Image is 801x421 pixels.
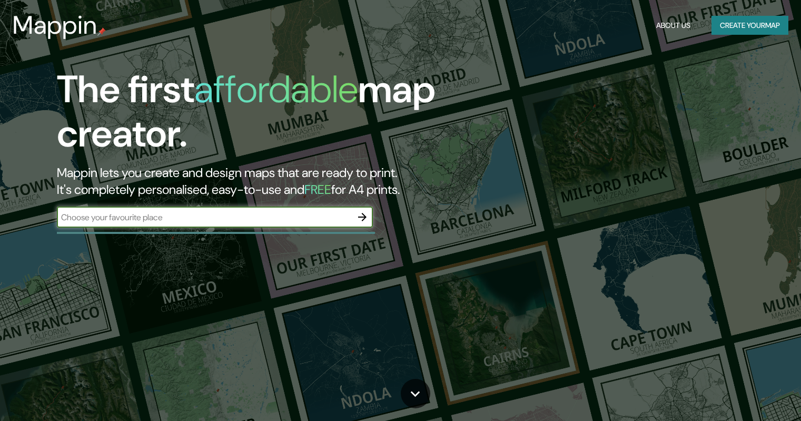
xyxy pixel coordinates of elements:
button: Create yourmap [711,16,788,35]
button: About Us [652,16,695,35]
h3: Mappin [13,11,97,40]
input: Choose your favourite place [57,211,352,223]
h1: The first map creator. [57,67,458,164]
iframe: Help widget launcher [707,380,789,409]
h2: Mappin lets you create and design maps that are ready to print. It's completely personalised, eas... [57,164,458,198]
img: mappin-pin [97,27,106,36]
h1: affordable [194,65,358,114]
h5: FREE [304,181,331,198]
